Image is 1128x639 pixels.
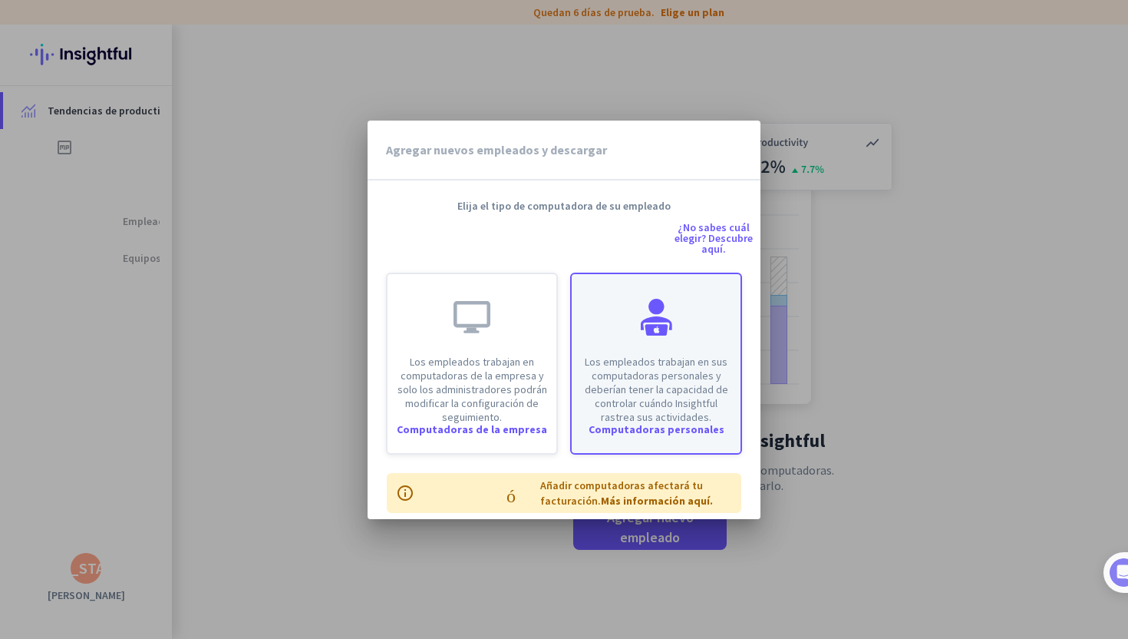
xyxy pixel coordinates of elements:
[397,355,547,424] font: Los empleados trabajan en computadoras de la empresa y solo los administradores podrán modificar ...
[589,422,724,436] font: Computadoras personales
[396,484,534,502] font: información
[652,139,744,157] font: cerca
[540,478,703,508] font: Añadir computadoras afectará tu facturación.
[601,494,713,508] a: Más información aquí.
[667,222,760,254] a: ¿No sabes cuál elegir? Descubre aquí.
[397,422,547,436] font: Computadoras de la empresa
[585,355,728,424] font: Los empleados trabajan en sus computadoras personales y deberían tener la capacidad de controlar ...
[674,220,753,256] font: ¿No sabes cuál elegir? Descubre aquí.
[386,142,607,157] font: Agregar nuevos empleados y descargar
[368,229,662,247] font: contacto_soporte
[457,199,671,213] font: Elija el tipo de computadora de su empleado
